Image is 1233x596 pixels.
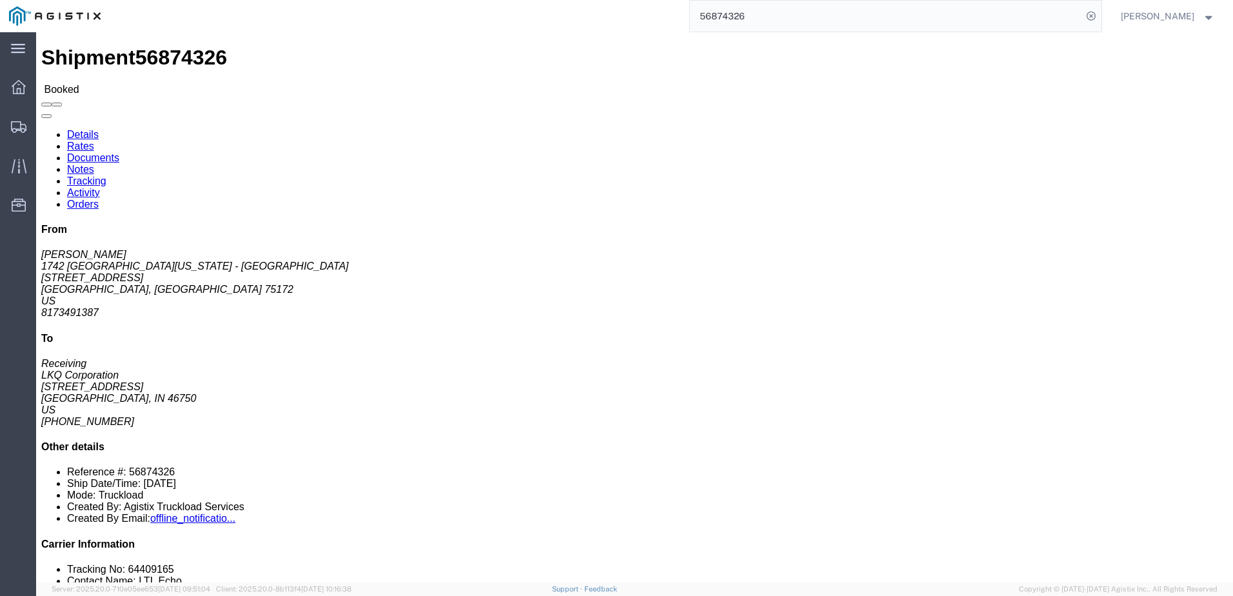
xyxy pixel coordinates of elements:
[690,1,1082,32] input: Search for shipment number, reference number
[301,585,351,593] span: [DATE] 10:16:38
[52,585,210,593] span: Server: 2025.20.0-710e05ee653
[216,585,351,593] span: Client: 2025.20.0-8b113f4
[36,32,1233,582] iframe: FS Legacy Container
[1120,8,1216,24] button: [PERSON_NAME]
[158,585,210,593] span: [DATE] 09:51:04
[552,585,584,593] a: Support
[584,585,617,593] a: Feedback
[1121,9,1194,23] span: Nathan Seeley
[1019,584,1218,595] span: Copyright © [DATE]-[DATE] Agistix Inc., All Rights Reserved
[9,6,101,26] img: logo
